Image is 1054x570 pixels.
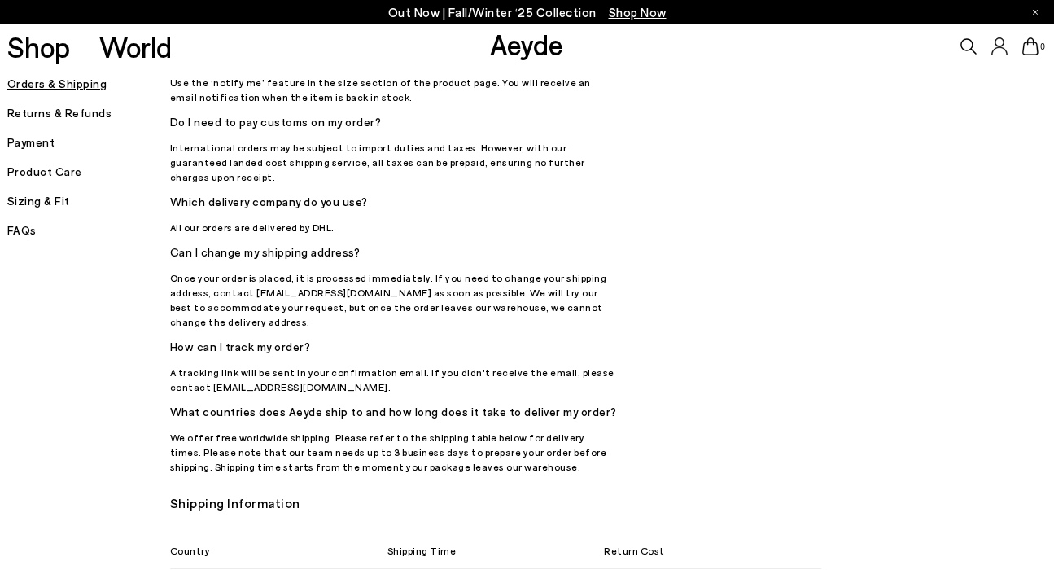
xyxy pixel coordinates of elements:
p: We offer free worldwide shipping. Please refer to the shipping table below for delivery times. Pl... [170,430,618,474]
p: A tracking link will be sent in your confirmation email. If you didn't receive the email, please ... [170,365,618,394]
h5: Sizing & Fit [7,190,170,213]
h5: Payment [7,131,170,154]
a: 0 [1022,37,1039,55]
h5: FAQs [7,219,170,242]
span: Shipping Time [387,541,605,560]
h5: Can I change my shipping address? [170,241,618,264]
h5: Returns & Refunds [7,102,170,125]
a: Shop [7,33,70,61]
p: Use the ‘notify me’ feature in the size section of the product page. You will receive an email no... [170,75,618,104]
h5: Product Care [7,160,170,183]
h3: Shipping Information [170,490,899,516]
p: Out Now | Fall/Winter ‘25 Collection [388,2,667,23]
h5: Which delivery company do you use? [170,191,618,213]
a: World [99,33,172,61]
span: 0 [1039,42,1047,51]
p: All our orders are delivered by DHL. [170,220,618,235]
h5: Do I need to pay customs on my order? [170,111,618,134]
p: International orders may be subject to import duties and taxes. However, with our guaranteed land... [170,140,618,184]
span: Navigate to /collections/new-in [609,5,667,20]
h5: Orders & Shipping [7,72,170,95]
span: Country [170,541,387,560]
a: Aeyde [490,27,563,61]
p: Once your order is placed, it is processed immediately. If you need to change your shipping addre... [170,270,618,329]
h5: What countries does Aeyde ship to and how long does it take to deliver my order? [170,401,618,423]
span: Return Cost [604,541,821,560]
h5: How can I track my order? [170,335,618,358]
